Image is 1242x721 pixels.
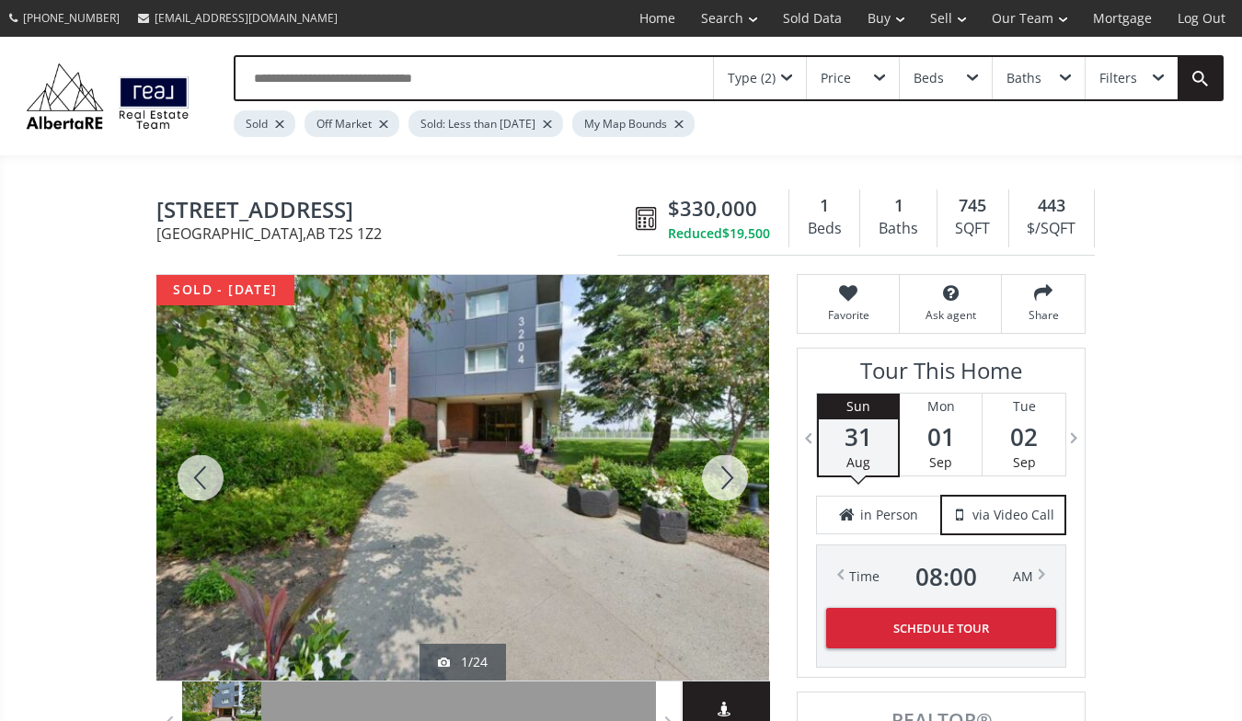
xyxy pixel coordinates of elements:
[915,564,977,589] span: 08 : 00
[155,10,338,26] span: [EMAIL_ADDRESS][DOMAIN_NAME]
[1018,194,1085,218] div: 443
[156,226,627,241] span: [GEOGRAPHIC_DATA] , AB T2S 1Z2
[1099,72,1137,85] div: Filters
[900,424,982,450] span: 01
[807,307,890,323] span: Favorite
[156,275,769,681] div: 3204 Rideau Place SW #304 Calgary, AB T2S 1Z2 - Photo 1 of 24
[438,653,488,671] div: 1/24
[959,194,986,218] span: 745
[722,224,770,243] span: $19,500
[929,453,952,471] span: Sep
[799,194,850,218] div: 1
[129,1,347,35] a: [EMAIL_ADDRESS][DOMAIN_NAME]
[799,215,850,243] div: Beds
[826,608,1056,648] button: Schedule Tour
[156,198,627,226] span: 3204 Rideau Place SW #304
[572,110,695,137] div: My Map Bounds
[728,72,776,85] div: Type (2)
[909,307,992,323] span: Ask agent
[1011,307,1075,323] span: Share
[816,358,1066,393] h3: Tour This Home
[305,110,399,137] div: Off Market
[18,59,197,133] img: Logo
[819,394,898,419] div: Sun
[900,394,982,419] div: Mon
[860,506,918,524] span: in Person
[846,453,870,471] span: Aug
[819,424,898,450] span: 31
[668,224,770,243] div: Reduced
[234,110,295,137] div: Sold
[983,394,1065,419] div: Tue
[972,506,1054,524] span: via Video Call
[23,10,120,26] span: [PHONE_NUMBER]
[156,275,294,305] div: sold - [DATE]
[869,194,926,218] div: 1
[947,215,999,243] div: SQFT
[849,564,1033,589] div: Time AM
[1018,215,1085,243] div: $/SQFT
[914,72,944,85] div: Beds
[869,215,926,243] div: Baths
[983,424,1065,450] span: 02
[408,110,563,137] div: Sold: Less than [DATE]
[821,72,851,85] div: Price
[1006,72,1041,85] div: Baths
[668,194,757,223] span: $330,000
[1013,453,1036,471] span: Sep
